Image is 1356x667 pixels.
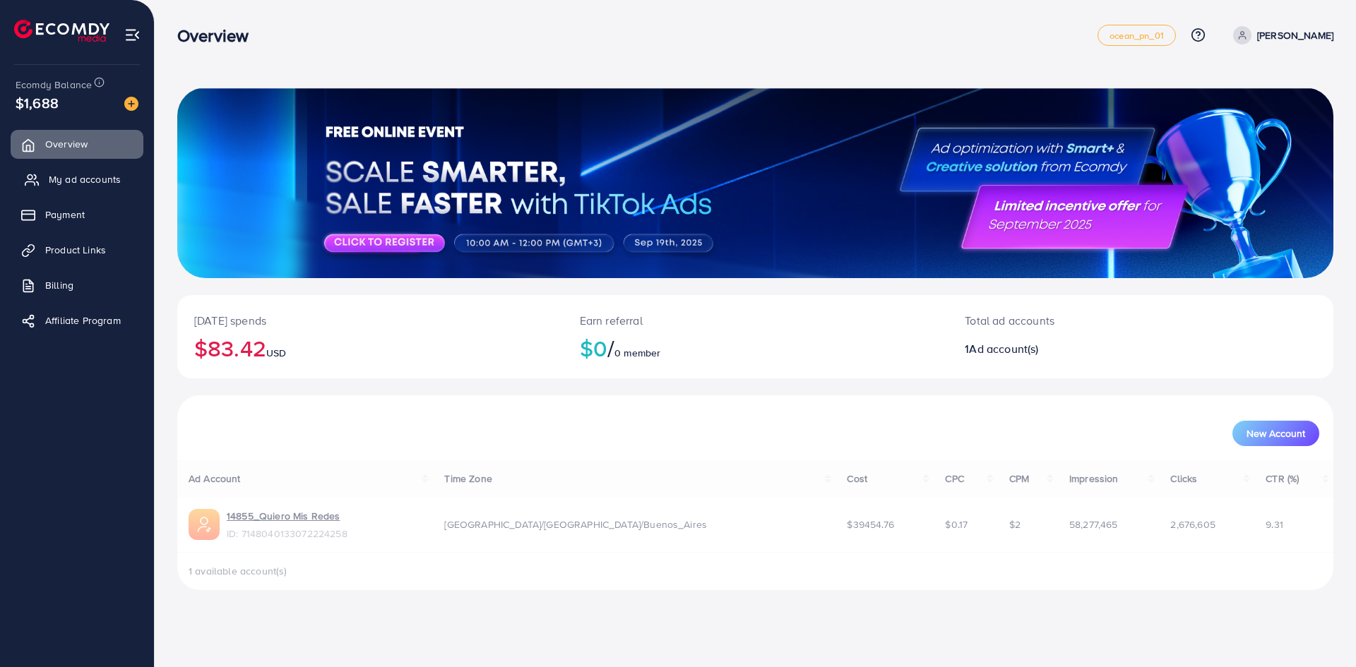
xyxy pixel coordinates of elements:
[1296,603,1345,656] iframe: Chat
[1257,27,1333,44] p: [PERSON_NAME]
[194,312,546,329] p: [DATE] spends
[14,20,109,42] img: logo
[614,346,660,360] span: 0 member
[1247,428,1305,438] span: New Account
[965,342,1220,356] h2: 1
[11,236,143,264] a: Product Links
[1232,421,1319,446] button: New Account
[124,27,141,43] img: menu
[1227,26,1333,44] a: [PERSON_NAME]
[49,172,121,186] span: My ad accounts
[45,313,121,328] span: Affiliate Program
[969,341,1038,356] span: Ad account(s)
[194,335,546,361] h2: $83.42
[45,137,88,151] span: Overview
[16,78,92,92] span: Ecomdy Balance
[177,25,260,46] h3: Overview
[965,312,1220,329] p: Total ad accounts
[45,243,106,257] span: Product Links
[266,346,286,360] span: USD
[11,271,143,299] a: Billing
[45,278,73,292] span: Billing
[580,335,932,361] h2: $0
[1110,31,1164,40] span: ocean_pn_01
[580,312,932,329] p: Earn referral
[607,332,614,364] span: /
[124,97,138,111] img: image
[45,208,85,222] span: Payment
[11,200,143,229] a: Payment
[16,92,59,113] span: $1,688
[1098,25,1176,46] a: ocean_pn_01
[11,130,143,158] a: Overview
[11,306,143,335] a: Affiliate Program
[11,165,143,193] a: My ad accounts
